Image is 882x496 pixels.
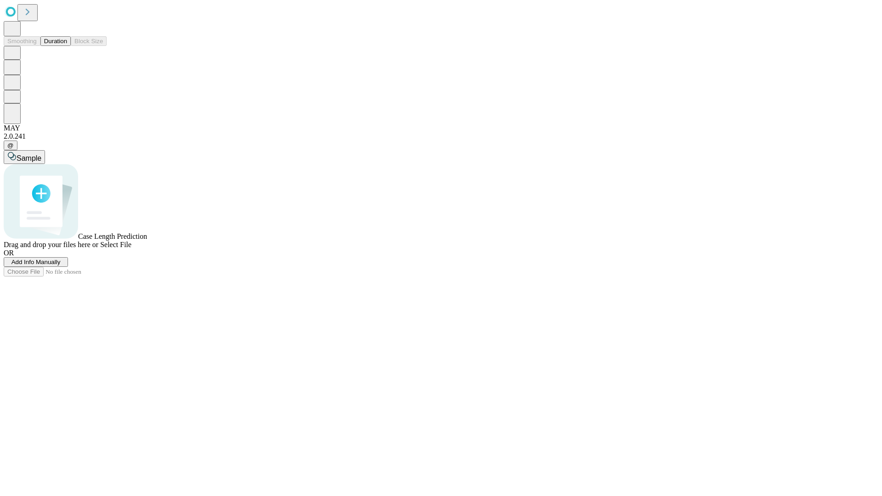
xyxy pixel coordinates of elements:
[4,150,45,164] button: Sample
[4,36,40,46] button: Smoothing
[4,124,878,132] div: MAY
[78,232,147,240] span: Case Length Prediction
[17,154,41,162] span: Sample
[11,259,61,265] span: Add Info Manually
[40,36,71,46] button: Duration
[100,241,131,248] span: Select File
[4,241,98,248] span: Drag and drop your files here or
[4,257,68,267] button: Add Info Manually
[4,249,14,257] span: OR
[71,36,107,46] button: Block Size
[4,141,17,150] button: @
[4,132,878,141] div: 2.0.241
[7,142,14,149] span: @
